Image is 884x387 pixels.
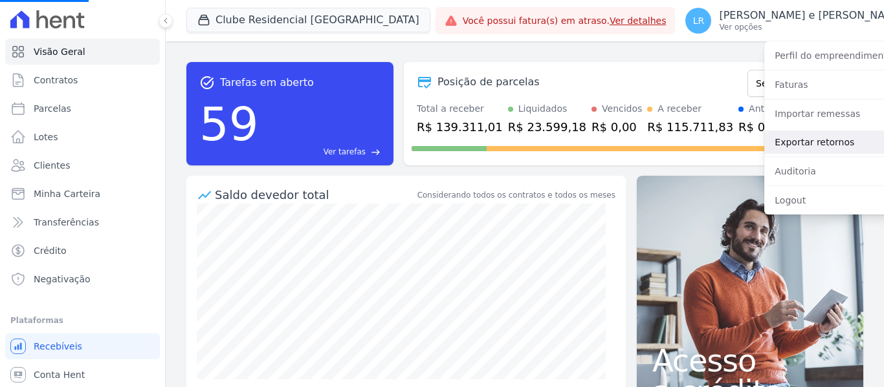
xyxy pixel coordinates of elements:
[34,273,91,286] span: Negativação
[34,216,99,229] span: Transferências
[5,124,160,150] a: Lotes
[220,75,314,90] span: Tarefas em aberto
[591,118,642,136] div: R$ 0,00
[508,118,586,136] div: R$ 23.599,18
[5,266,160,292] a: Negativação
[5,209,160,235] a: Transferências
[34,45,85,58] span: Visão Geral
[264,146,381,158] a: Ver tarefas east
[34,368,85,381] span: Conta Hent
[186,8,430,32] button: Clube Residencial [GEOGRAPHIC_DATA]
[657,102,702,116] div: A receber
[34,159,70,172] span: Clientes
[199,75,215,90] span: task_alt
[417,118,503,136] div: R$ 139.311,01
[215,186,415,204] div: Saldo devedor total
[5,333,160,359] a: Recebíveis
[417,189,615,201] div: Considerando todos os contratos e todos os meses
[199,90,259,158] div: 59
[610,16,667,26] a: Ver detalhes
[34,131,58,143] span: Lotes
[738,118,800,136] div: R$ 0,00
[5,67,160,93] a: Contratos
[647,118,733,136] div: R$ 115.711,83
[693,16,705,25] span: LR
[5,238,160,264] a: Crédito
[5,181,160,207] a: Minha Carteira
[10,313,155,328] div: Plataformas
[34,244,67,257] span: Crédito
[34,340,82,353] span: Recebíveis
[602,102,642,116] div: Vencidos
[417,102,503,116] div: Total a receber
[749,102,800,116] div: Antecipado
[371,147,381,157] span: east
[5,96,160,121] a: Parcelas
[518,102,568,116] div: Liquidados
[437,74,540,90] div: Posição de parcelas
[652,345,848,376] span: Acesso
[463,14,667,28] span: Você possui fatura(s) em atraso.
[34,102,71,115] span: Parcelas
[5,39,160,65] a: Visão Geral
[34,74,78,87] span: Contratos
[34,187,100,200] span: Minha Carteira
[5,152,160,178] a: Clientes
[324,146,366,158] span: Ver tarefas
